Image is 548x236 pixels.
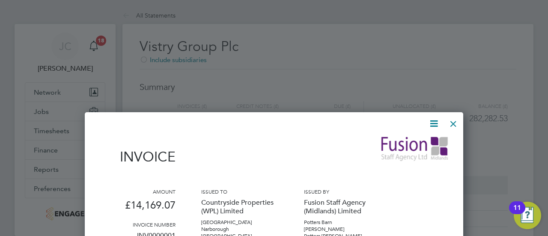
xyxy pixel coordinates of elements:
h1: Invoice [98,149,176,165]
p: £14,169.07 [98,195,176,221]
p: Potters Barn [304,219,381,226]
h3: Amount [98,188,176,195]
p: Fusion Staff Agency (Midlands) Limited [304,195,381,219]
p: Countryside Properties (WPL) Limited [201,195,278,219]
h3: Invoice number [98,221,176,228]
h3: Issued by [304,188,381,195]
p: [GEOGRAPHIC_DATA] [201,219,278,226]
p: Narborough [201,226,278,233]
div: 11 [513,208,521,219]
h3: Issued to [201,188,278,195]
p: [PERSON_NAME] [304,226,381,233]
button: Open Resource Center, 11 new notifications [514,202,541,229]
img: fusionstaff-logo-remittance.png [381,136,450,161]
